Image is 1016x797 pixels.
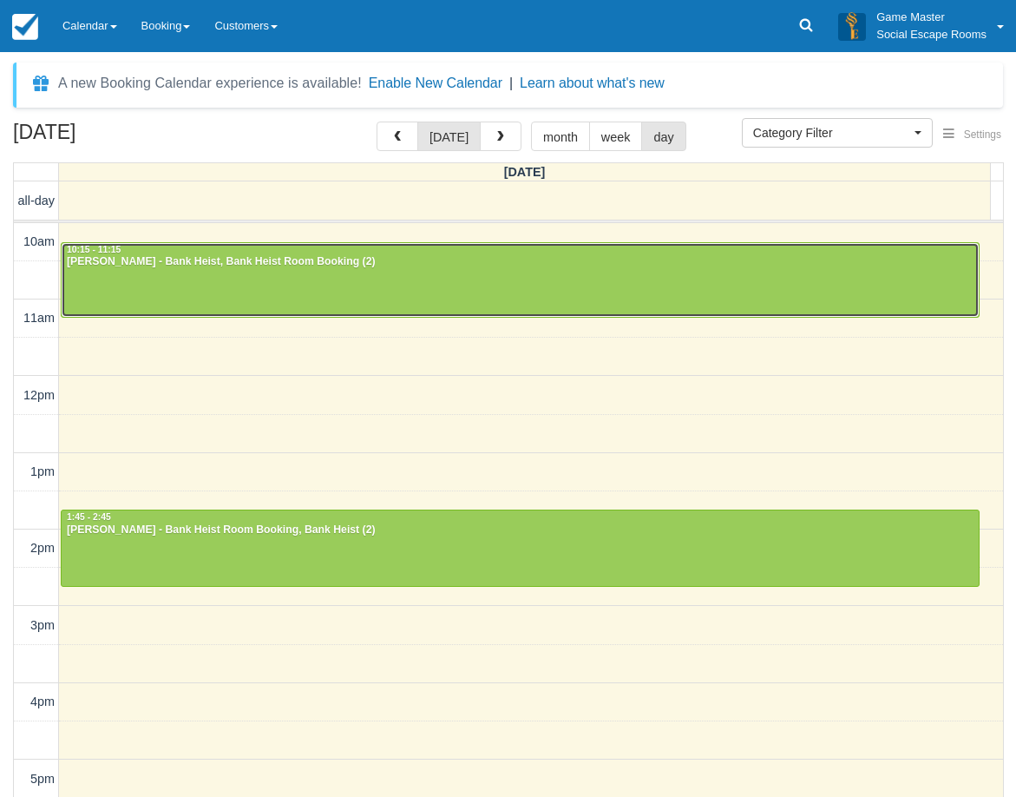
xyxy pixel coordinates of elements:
span: Category Filter [753,124,910,142]
span: all-day [18,194,55,207]
span: 1:45 - 2:45 [67,512,111,522]
img: checkfront-main-nav-mini-logo.png [12,14,38,40]
span: 10:15 - 11:15 [67,245,121,254]
a: Learn about what's new [520,76,665,90]
p: Game Master [876,9,987,26]
button: day [641,122,685,151]
span: 5pm [30,772,55,786]
span: [DATE] [504,165,546,179]
button: week [589,122,643,151]
button: Category Filter [742,118,933,148]
a: 1:45 - 2:45[PERSON_NAME] - Bank Heist Room Booking, Bank Heist (2) [61,510,980,586]
span: 10am [23,234,55,248]
button: month [531,122,590,151]
span: Settings [964,128,1001,141]
span: 1pm [30,464,55,478]
button: Enable New Calendar [369,75,502,92]
span: 11am [23,311,55,325]
span: 2pm [30,541,55,555]
div: [PERSON_NAME] - Bank Heist, Bank Heist Room Booking (2) [66,255,974,269]
span: 3pm [30,618,55,632]
div: [PERSON_NAME] - Bank Heist Room Booking, Bank Heist (2) [66,524,974,537]
span: | [509,76,513,90]
img: A3 [838,12,866,40]
button: Settings [933,122,1012,148]
div: A new Booking Calendar experience is available! [58,73,362,94]
span: 4pm [30,695,55,708]
p: Social Escape Rooms [876,26,987,43]
span: 12pm [23,388,55,402]
a: 10:15 - 11:15[PERSON_NAME] - Bank Heist, Bank Heist Room Booking (2) [61,242,980,319]
h2: [DATE] [13,122,233,154]
button: [DATE] [417,122,481,151]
